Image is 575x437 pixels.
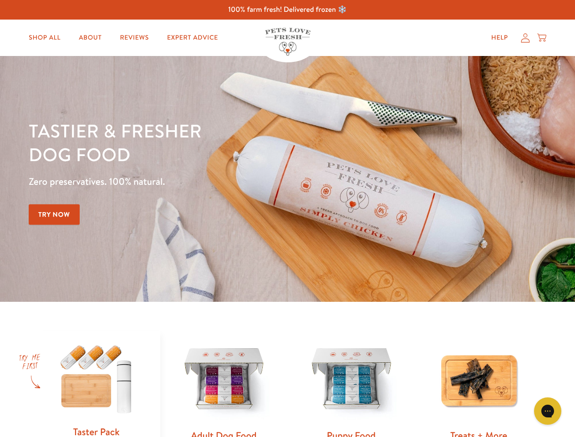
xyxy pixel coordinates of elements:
[160,29,225,47] a: Expert Advice
[21,29,68,47] a: Shop All
[29,119,374,166] h1: Tastier & fresher dog food
[71,29,109,47] a: About
[29,204,80,225] a: Try Now
[484,29,515,47] a: Help
[112,29,156,47] a: Reviews
[265,28,310,56] img: Pets Love Fresh
[529,394,566,428] iframe: Gorgias live chat messenger
[29,173,374,190] p: Zero preservatives. 100% natural.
